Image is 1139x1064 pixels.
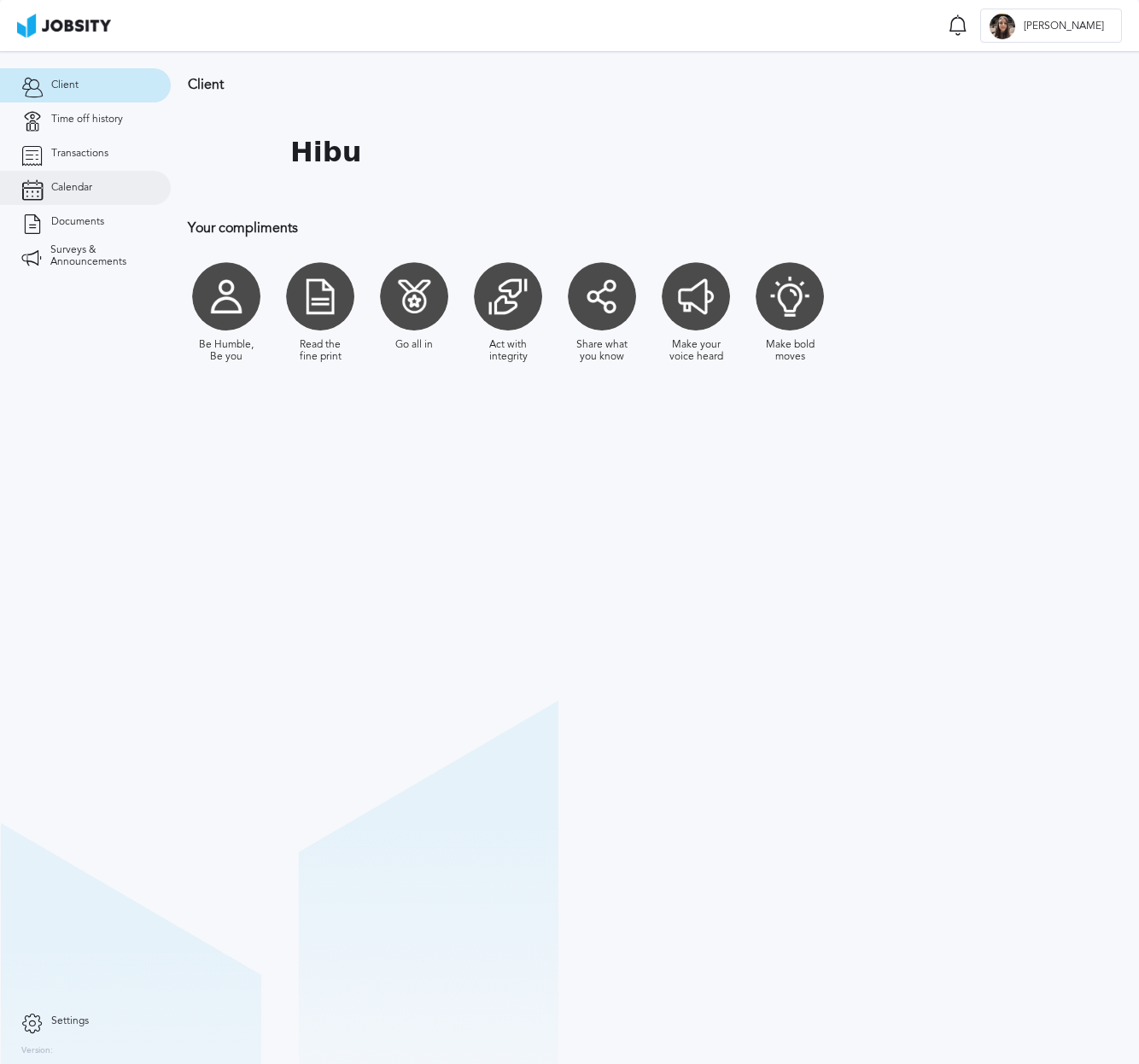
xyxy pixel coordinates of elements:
h3: Your compliments [188,220,1114,236]
h3: Client [188,77,1114,92]
span: Calendar [51,182,92,194]
span: Documents [51,216,104,228]
span: Surveys & Announcements [50,244,149,268]
img: ab4bad089aa723f57921c736e9817d99.png [17,14,111,38]
h1: Hibu [290,137,361,168]
div: Go all in [395,339,433,351]
div: Be Humble, Be you [196,339,256,363]
label: Version: [21,1046,53,1056]
span: Client [51,79,79,91]
div: Share what you know [572,339,632,363]
span: Settings [51,1015,89,1027]
div: Read the fine print [290,339,350,363]
div: Make bold moves [760,339,820,363]
button: L[PERSON_NAME] [980,9,1122,43]
div: Act with integrity [478,339,538,363]
div: Make your voice heard [666,339,726,363]
span: [PERSON_NAME] [1015,20,1113,32]
span: Transactions [51,148,108,160]
span: Time off history [51,114,123,126]
div: L [990,14,1015,39]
